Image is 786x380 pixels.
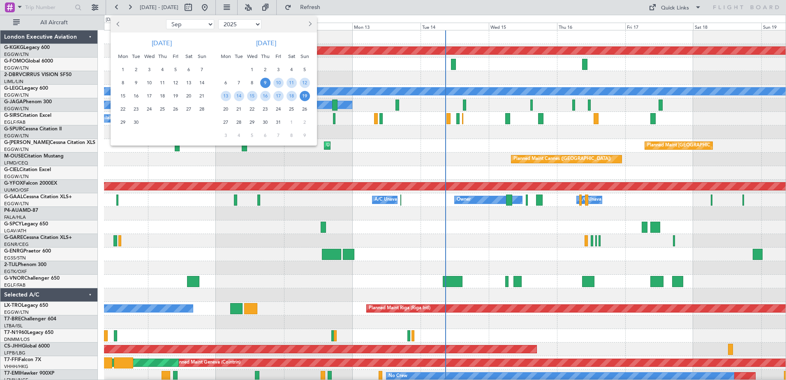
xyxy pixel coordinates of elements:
[197,91,207,101] span: 21
[245,50,259,63] div: Wed
[157,104,168,114] span: 25
[260,78,270,88] span: 9
[287,78,297,88] span: 11
[287,104,297,114] span: 25
[285,116,298,129] div: 1-11-2025
[143,63,156,76] div: 3-9-2025
[221,91,231,101] span: 13
[260,91,270,101] span: 16
[131,91,141,101] span: 16
[234,117,244,127] span: 28
[232,129,245,142] div: 4-11-2025
[259,129,272,142] div: 6-11-2025
[272,76,285,89] div: 10-10-2025
[184,65,194,75] span: 6
[232,102,245,116] div: 21-10-2025
[300,104,310,114] span: 26
[169,50,182,63] div: Fri
[298,50,311,63] div: Sun
[245,116,259,129] div: 29-10-2025
[169,76,182,89] div: 12-9-2025
[118,78,128,88] span: 8
[197,78,207,88] span: 14
[273,130,284,141] span: 7
[219,129,232,142] div: 3-11-2025
[273,65,284,75] span: 3
[131,104,141,114] span: 23
[219,102,232,116] div: 20-10-2025
[232,50,245,63] div: Tue
[245,76,259,89] div: 8-10-2025
[182,89,195,102] div: 20-9-2025
[259,102,272,116] div: 23-10-2025
[129,63,143,76] div: 2-9-2025
[116,116,129,129] div: 29-9-2025
[184,104,194,114] span: 27
[169,102,182,116] div: 26-9-2025
[219,76,232,89] div: 6-10-2025
[129,116,143,129] div: 30-9-2025
[118,104,128,114] span: 22
[129,50,143,63] div: Tue
[300,78,310,88] span: 12
[118,65,128,75] span: 1
[245,102,259,116] div: 22-10-2025
[300,117,310,127] span: 2
[195,50,208,63] div: Sun
[273,78,284,88] span: 10
[287,65,297,75] span: 4
[272,129,285,142] div: 7-11-2025
[195,102,208,116] div: 28-9-2025
[260,130,270,141] span: 6
[143,89,156,102] div: 17-9-2025
[298,89,311,102] div: 19-10-2025
[129,102,143,116] div: 23-9-2025
[116,102,129,116] div: 22-9-2025
[184,91,194,101] span: 20
[285,63,298,76] div: 4-10-2025
[195,89,208,102] div: 21-9-2025
[300,130,310,141] span: 9
[245,129,259,142] div: 5-11-2025
[285,89,298,102] div: 18-10-2025
[234,91,244,101] span: 14
[182,102,195,116] div: 27-9-2025
[247,65,257,75] span: 1
[272,63,285,76] div: 3-10-2025
[272,89,285,102] div: 17-10-2025
[131,65,141,75] span: 2
[156,63,169,76] div: 4-9-2025
[285,102,298,116] div: 25-10-2025
[259,63,272,76] div: 2-10-2025
[285,50,298,63] div: Sat
[300,91,310,101] span: 19
[232,89,245,102] div: 14-10-2025
[156,50,169,63] div: Thu
[260,117,270,127] span: 30
[273,104,284,114] span: 24
[144,91,155,101] span: 17
[197,104,207,114] span: 28
[197,65,207,75] span: 7
[232,76,245,89] div: 7-10-2025
[219,89,232,102] div: 13-10-2025
[184,78,194,88] span: 13
[247,104,257,114] span: 22
[171,91,181,101] span: 19
[221,130,231,141] span: 3
[144,104,155,114] span: 24
[272,116,285,129] div: 31-10-2025
[259,76,272,89] div: 9-10-2025
[300,65,310,75] span: 5
[169,89,182,102] div: 19-9-2025
[116,63,129,76] div: 1-9-2025
[171,78,181,88] span: 12
[129,76,143,89] div: 9-9-2025
[247,78,257,88] span: 8
[182,76,195,89] div: 13-9-2025
[144,65,155,75] span: 3
[298,116,311,129] div: 2-11-2025
[156,102,169,116] div: 25-9-2025
[234,130,244,141] span: 4
[144,78,155,88] span: 10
